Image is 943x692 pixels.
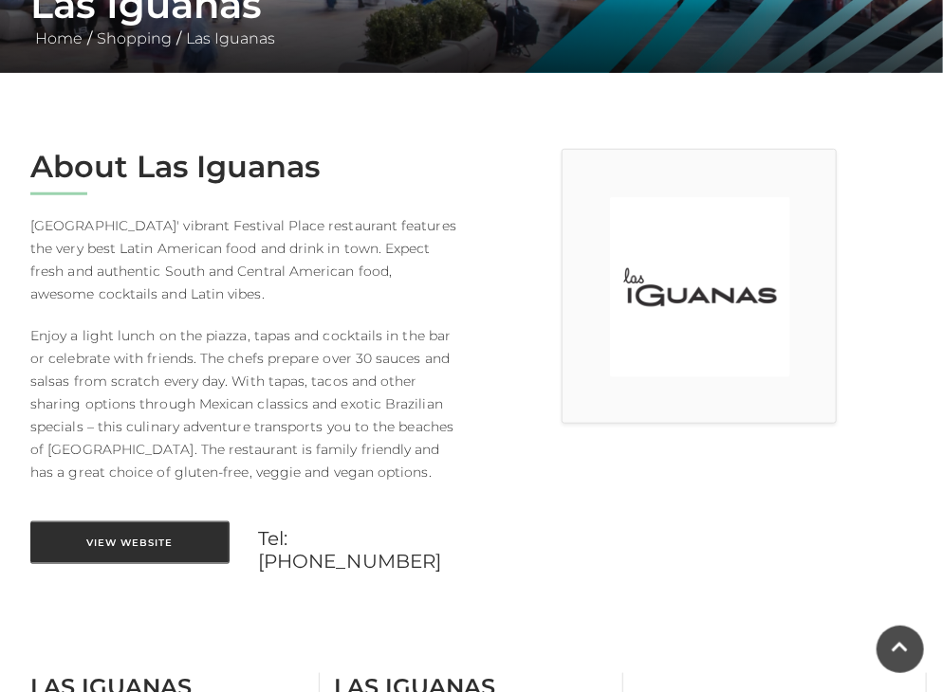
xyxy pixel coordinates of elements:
a: View Website [30,521,230,564]
p: Enjoy a light lunch on the piazza, tapas and cocktails in the bar or celebrate with friends. The ... [30,324,457,483]
h2: About Las Iguanas [30,149,457,185]
a: Home [30,29,87,47]
a: Las Iguanas [181,29,280,47]
p: [GEOGRAPHIC_DATA]' vibrant Festival Place restaurant features the very best Latin American food a... [30,214,457,305]
a: Shopping [92,29,176,47]
a: Tel: [PHONE_NUMBER] [258,527,457,573]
